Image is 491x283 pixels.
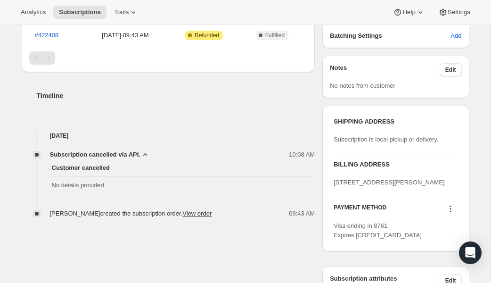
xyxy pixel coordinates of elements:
[50,150,150,159] button: Subscription cancelled via API.
[334,136,438,143] span: Subscription is local pickup or delivery.
[52,163,311,173] span: Customer cancelled
[50,150,140,159] span: Subscription cancelled via API.
[53,6,106,19] button: Subscriptions
[459,241,482,264] div: Open Intercom Messenger
[29,51,308,65] nav: Pagination
[440,63,462,76] button: Edit
[195,32,219,39] span: Refunded
[50,210,212,217] span: [PERSON_NAME] created the subscription order.
[59,8,101,16] span: Subscriptions
[114,8,129,16] span: Tools
[334,179,445,186] span: [STREET_ADDRESS][PERSON_NAME]
[387,6,430,19] button: Help
[35,32,59,39] a: #422408
[21,8,46,16] span: Analytics
[330,63,440,76] h3: Notes
[450,31,461,41] span: Add
[433,6,476,19] button: Settings
[334,204,386,216] h3: PAYMENT METHOD
[334,160,458,169] h3: BILLING ADDRESS
[289,209,315,218] span: 09:43 AM
[182,210,212,217] a: View order
[108,6,144,19] button: Tools
[52,181,311,190] span: No details provided
[445,66,456,74] span: Edit
[334,222,422,239] span: Visa ending in 8761 Expires [CREDIT_CARD_DATA]
[265,32,285,39] span: Fulfilled
[37,91,315,100] h2: Timeline
[289,150,315,159] span: 10:08 AM
[85,31,165,40] span: [DATE] · 09:43 AM
[448,8,470,16] span: Settings
[334,117,458,126] h3: SHIPPING ADDRESS
[402,8,415,16] span: Help
[330,82,395,89] span: No notes from customer
[330,31,450,41] h6: Batching Settings
[22,131,315,141] h4: [DATE]
[15,6,51,19] button: Analytics
[445,28,467,43] button: Add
